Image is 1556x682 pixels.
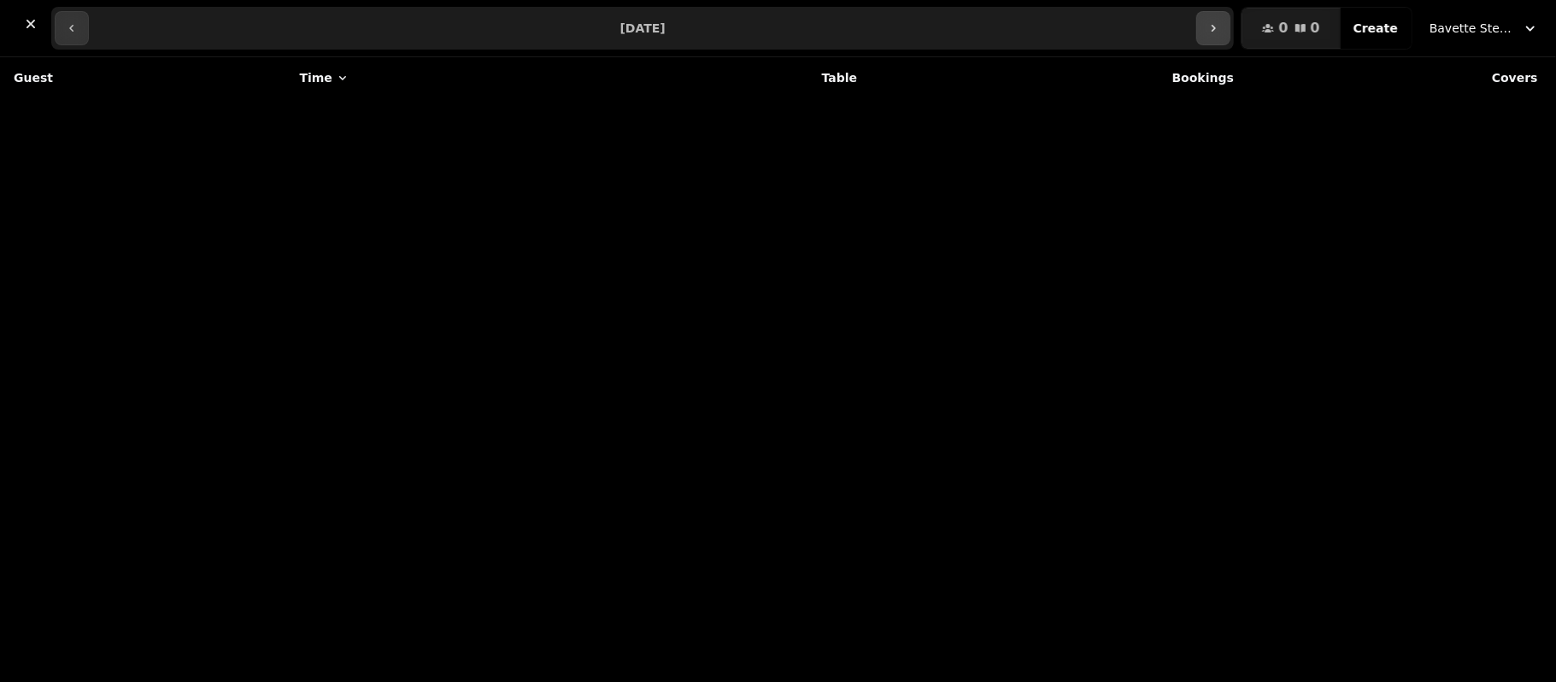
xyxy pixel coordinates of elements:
button: 00 [1242,8,1340,49]
span: 0 [1278,21,1288,35]
span: Bavette Steakhouse - [PERSON_NAME] [1430,20,1515,37]
span: Create [1353,22,1398,34]
th: Table [612,57,868,98]
span: Time [299,69,332,86]
button: Time [299,69,349,86]
button: Create [1340,8,1412,49]
span: 0 [1311,21,1320,35]
button: Bavette Steakhouse - [PERSON_NAME] [1419,13,1549,44]
th: Bookings [867,57,1244,98]
th: Covers [1244,57,1548,98]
